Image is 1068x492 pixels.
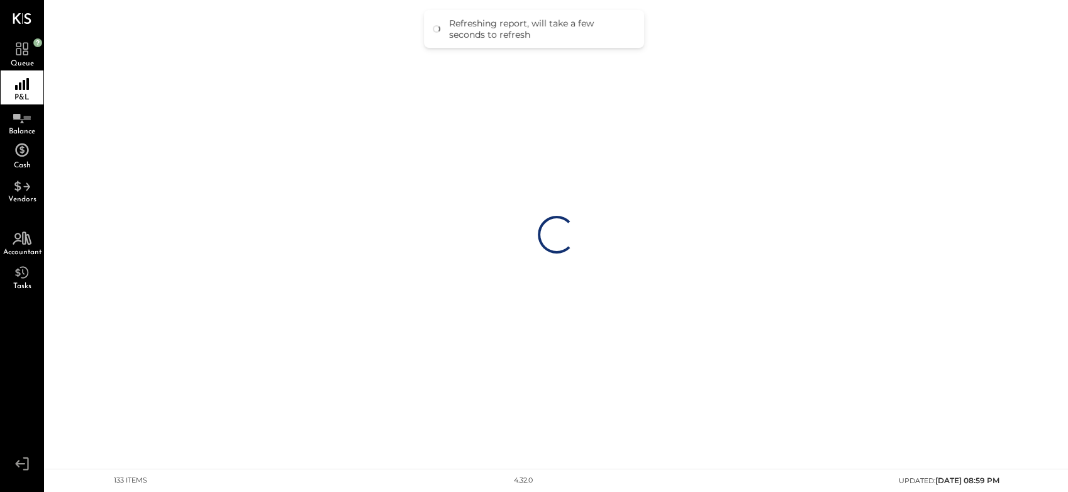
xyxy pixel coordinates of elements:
[13,282,31,290] span: Tasks
[1,172,43,206] a: Vendors
[899,475,999,486] div: UPDATED:
[935,476,999,485] span: [DATE] 08:59 PM
[14,162,31,169] span: Cash
[3,249,42,256] span: Accountant
[114,476,147,486] div: 133 items
[1,70,43,104] a: P&L
[9,128,35,135] span: Balance
[14,94,30,101] span: P&L
[1,104,43,138] a: Balance
[11,60,34,67] span: Queue
[1,259,43,293] a: Tasks
[449,18,631,40] div: Refreshing report, will take a few seconds to refresh
[1,225,43,259] a: Accountant
[514,476,533,486] div: 4.32.0
[8,196,36,203] span: Vendors
[1,36,43,70] a: Queue
[1,138,43,172] a: Cash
